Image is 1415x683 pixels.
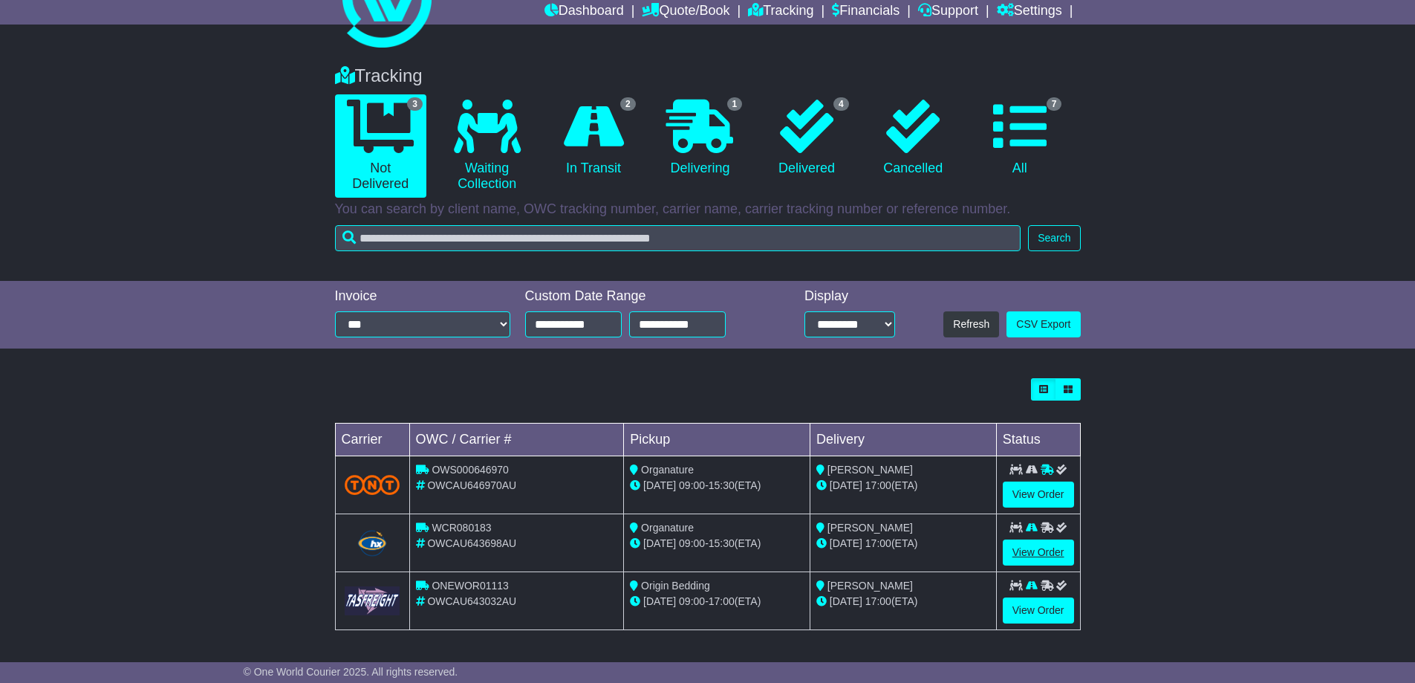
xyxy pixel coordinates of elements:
[868,94,959,182] a: Cancelled
[709,479,735,491] span: 15:30
[630,478,804,493] div: - (ETA)
[1003,482,1074,508] a: View Order
[816,536,990,551] div: (ETA)
[865,595,891,607] span: 17:00
[709,537,735,549] span: 15:30
[244,666,458,678] span: © One World Courier 2025. All rights reserved.
[833,97,849,111] span: 4
[679,479,705,491] span: 09:00
[335,94,426,198] a: 3 Not Delivered
[335,424,409,456] td: Carrier
[865,537,891,549] span: 17:00
[345,586,400,615] img: GetCarrierServiceLogo
[525,288,764,305] div: Custom Date Range
[641,464,694,476] span: Organature
[441,94,533,198] a: Waiting Collection
[679,595,705,607] span: 09:00
[709,595,735,607] span: 17:00
[335,288,510,305] div: Invoice
[345,475,400,495] img: TNT_Domestic.png
[630,594,804,609] div: - (ETA)
[630,536,804,551] div: - (ETA)
[654,94,746,182] a: 1 Delivering
[827,522,913,534] span: [PERSON_NAME]
[641,580,710,592] span: Origin Bedding
[679,537,705,549] span: 09:00
[427,595,516,607] span: OWCAU643032AU
[335,201,1081,218] p: You can search by client name, OWC tracking number, carrier name, carrier tracking number or refe...
[432,522,491,534] span: WCR080183
[620,97,636,111] span: 2
[407,97,423,111] span: 3
[328,65,1088,87] div: Tracking
[427,537,516,549] span: OWCAU643698AU
[624,424,810,456] td: Pickup
[827,464,913,476] span: [PERSON_NAME]
[547,94,639,182] a: 2 In Transit
[830,537,862,549] span: [DATE]
[810,424,996,456] td: Delivery
[1028,225,1080,251] button: Search
[761,94,852,182] a: 4 Delivered
[727,97,743,111] span: 1
[643,537,676,549] span: [DATE]
[974,94,1065,182] a: 7 All
[643,595,676,607] span: [DATE]
[356,528,388,558] img: Hunter_Express.png
[1003,598,1074,624] a: View Order
[1003,540,1074,566] a: View Order
[830,595,862,607] span: [DATE]
[865,479,891,491] span: 17:00
[1047,97,1062,111] span: 7
[943,311,999,337] button: Refresh
[816,478,990,493] div: (ETA)
[827,580,913,592] span: [PERSON_NAME]
[1006,311,1080,337] a: CSV Export
[643,479,676,491] span: [DATE]
[641,522,694,534] span: Organature
[432,464,509,476] span: OWS000646970
[409,424,624,456] td: OWC / Carrier #
[816,594,990,609] div: (ETA)
[804,288,895,305] div: Display
[432,580,508,592] span: ONEWOR01113
[427,479,516,491] span: OWCAU646970AU
[830,479,862,491] span: [DATE]
[996,424,1080,456] td: Status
